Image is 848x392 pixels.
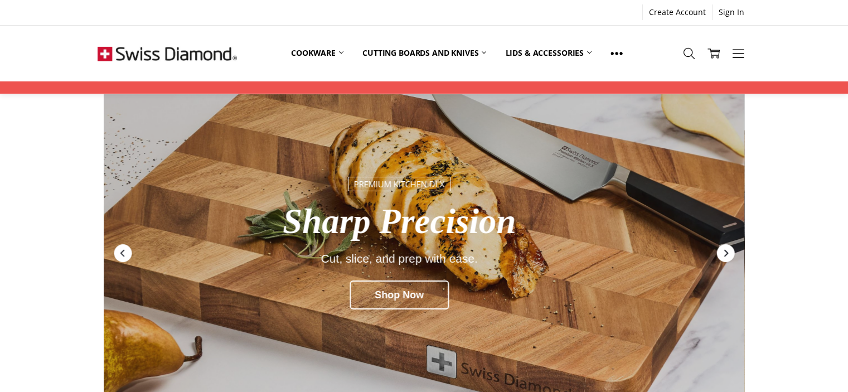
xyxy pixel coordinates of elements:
div: Cut, slice, and prep with ease. [163,252,636,265]
div: Sharp Precision [163,202,636,241]
a: Cookware [282,41,353,65]
a: Create Account [643,4,712,20]
a: Lids & Accessories [496,41,600,65]
a: Cutting boards and knives [353,41,496,65]
a: Sign In [713,4,750,20]
div: Shop Now [350,280,449,309]
div: Previous [113,243,133,263]
div: Premium Kitchen DLX [348,177,450,191]
img: Free Shipping On Every Order [98,26,237,81]
a: Show All [601,41,632,66]
div: Next [715,243,735,263]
